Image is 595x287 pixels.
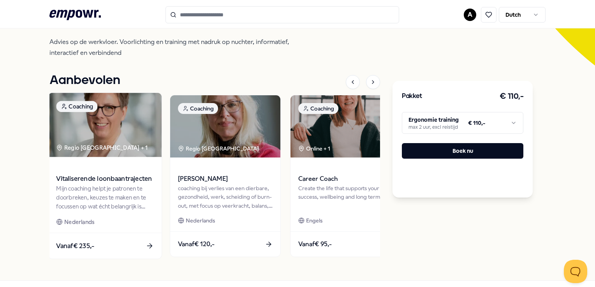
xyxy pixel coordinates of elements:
[402,91,422,101] h3: Pakket
[298,144,330,153] div: Online + 1
[464,9,476,21] button: A
[56,174,154,184] span: Vitaliserende loonbaantrajecten
[298,239,332,249] span: Vanaf € 95,-
[56,101,98,112] div: Coaching
[48,93,162,157] img: package image
[49,71,120,90] h1: Aanbevolen
[56,143,148,152] div: Regio [GEOGRAPHIC_DATA] + 1
[56,184,154,211] div: Mijn coaching helpt je patronen te doorbreken, keuzes te maken en te focussen op wat écht belangr...
[49,37,303,58] p: Advies op de werkvloer. Voorlichting en training met nadruk op nuchter, informatief, interactief ...
[56,241,95,251] span: Vanaf € 235,-
[170,95,281,257] a: package imageCoachingRegio [GEOGRAPHIC_DATA] [PERSON_NAME]coaching bij verlies van een dierbare, ...
[48,93,162,259] a: package imageCoachingRegio [GEOGRAPHIC_DATA] + 1Vitaliserende loonbaantrajectenMijn coaching help...
[178,144,260,153] div: Regio [GEOGRAPHIC_DATA]
[402,143,523,159] button: Boek nu
[500,90,524,103] h3: € 110,-
[290,95,401,157] img: package image
[298,184,393,210] div: Create the life that supports your success, wellbeing and long term joy.
[178,174,273,184] span: [PERSON_NAME]
[178,239,215,249] span: Vanaf € 120,-
[178,184,273,210] div: coaching bij verlies van een dierbare, gezondheid, werk, scheiding of burn-out, met focus op veer...
[178,103,218,114] div: Coaching
[564,260,587,283] iframe: Help Scout Beacon - Open
[170,95,280,157] img: package image
[290,95,401,257] a: package imageCoachingOnline + 1Career CoachCreate the life that supports your success, wellbeing ...
[298,103,338,114] div: Coaching
[64,217,94,226] span: Nederlands
[165,6,399,23] input: Search for products, categories or subcategories
[306,216,322,225] span: Engels
[186,216,215,225] span: Nederlands
[298,174,393,184] span: Career Coach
